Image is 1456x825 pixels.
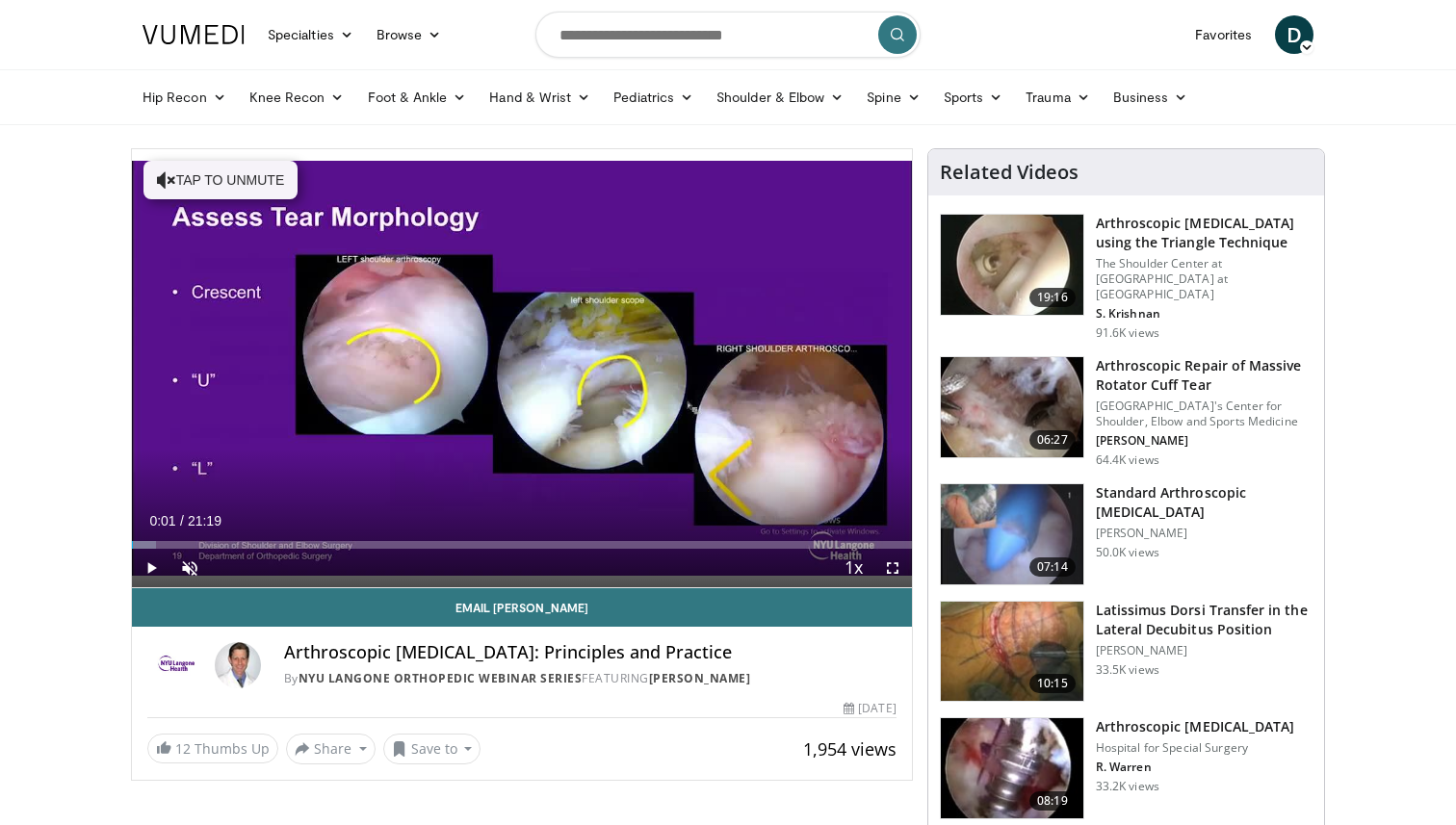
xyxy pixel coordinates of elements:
[1096,483,1313,522] h3: Standard Arthroscopic [MEDICAL_DATA]
[131,78,238,116] a: Hip Recon
[1096,717,1295,736] h3: Arthroscopic [MEDICAL_DATA]
[1029,430,1076,450] span: 06:27
[941,357,1083,457] img: 281021_0002_1.png.150x105_q85_crop-smart_upscale.jpg
[1096,306,1313,322] p: S. Krishnan
[1096,662,1159,678] p: 33.5K views
[1183,15,1263,54] a: Favorites
[1096,433,1313,449] p: [PERSON_NAME]
[149,513,175,529] span: 0:01
[1096,214,1313,252] h3: Arthroscopic [MEDICAL_DATA] using the Triangle Technique
[147,734,278,763] a: 12 Thumbs Up
[188,513,221,529] span: 21:19
[132,541,912,549] div: Progress Bar
[284,642,897,663] h4: Arthroscopic [MEDICAL_DATA]: Principles and Practice
[1096,452,1159,468] p: 64.4K views
[365,15,454,54] a: Browse
[941,602,1083,702] img: 38501_0000_3.png.150x105_q85_crop-smart_upscale.jpg
[1096,256,1313,302] p: The Shoulder Center at [GEOGRAPHIC_DATA] at [GEOGRAPHIC_DATA]
[649,670,751,686] a: [PERSON_NAME]
[940,601,1313,703] a: 10:15 Latissimus Dorsi Transfer in the Lateral Decubitus Position [PERSON_NAME] 33.5K views
[803,737,897,761] span: 1,954 views
[535,12,921,58] input: Search topics, interventions
[940,214,1313,341] a: 19:16 Arthroscopic [MEDICAL_DATA] using the Triangle Technique The Shoulder Center at [GEOGRAPHIC...
[299,670,583,686] a: NYU Langone Orthopedic Webinar Series
[1096,399,1313,429] p: [GEOGRAPHIC_DATA]'s Center for Shoulder, Elbow and Sports Medicine
[132,549,170,587] button: Play
[1096,760,1295,775] p: R. Warren
[1096,356,1313,395] h3: Arthroscopic Repair of Massive Rotator Cuff Tear
[940,483,1313,585] a: 07:14 Standard Arthroscopic [MEDICAL_DATA] [PERSON_NAME] 50.0K views
[215,642,261,688] img: Avatar
[940,161,1079,184] h4: Related Videos
[1096,545,1159,560] p: 50.0K views
[356,78,479,116] a: Foot & Ankle
[1096,643,1313,658] p: [PERSON_NAME]
[1029,557,1076,577] span: 07:14
[855,78,931,116] a: Spine
[1014,78,1102,116] a: Trauma
[1096,779,1159,794] p: 33.2K views
[132,149,912,588] video-js: Video Player
[256,15,365,54] a: Specialties
[1029,791,1076,811] span: 08:19
[1275,15,1313,54] a: D
[932,78,1015,116] a: Sports
[940,356,1313,468] a: 06:27 Arthroscopic Repair of Massive Rotator Cuff Tear [GEOGRAPHIC_DATA]'s Center for Shoulder, E...
[132,588,912,627] a: Email [PERSON_NAME]
[1029,674,1076,693] span: 10:15
[602,78,705,116] a: Pediatrics
[941,718,1083,818] img: 10051_3.png.150x105_q85_crop-smart_upscale.jpg
[238,78,356,116] a: Knee Recon
[284,670,897,687] div: By FEATURING
[143,25,245,44] img: VuMedi Logo
[705,78,855,116] a: Shoulder & Elbow
[170,549,209,587] button: Unmute
[1096,526,1313,541] p: [PERSON_NAME]
[1096,325,1159,341] p: 91.6K views
[383,734,481,764] button: Save to
[1096,601,1313,639] h3: Latissimus Dorsi Transfer in the Lateral Decubitus Position
[478,78,602,116] a: Hand & Wrist
[147,642,207,688] img: NYU Langone Orthopedic Webinar Series
[873,549,912,587] button: Fullscreen
[940,717,1313,819] a: 08:19 Arthroscopic [MEDICAL_DATA] Hospital for Special Surgery R. Warren 33.2K views
[180,513,184,529] span: /
[941,484,1083,584] img: 38854_0000_3.png.150x105_q85_crop-smart_upscale.jpg
[175,739,191,758] span: 12
[844,700,896,717] div: [DATE]
[1029,288,1076,307] span: 19:16
[1096,740,1295,756] p: Hospital for Special Surgery
[941,215,1083,315] img: krish_3.png.150x105_q85_crop-smart_upscale.jpg
[143,161,298,199] button: Tap to unmute
[835,549,873,587] button: Playback Rate
[1102,78,1200,116] a: Business
[286,734,376,764] button: Share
